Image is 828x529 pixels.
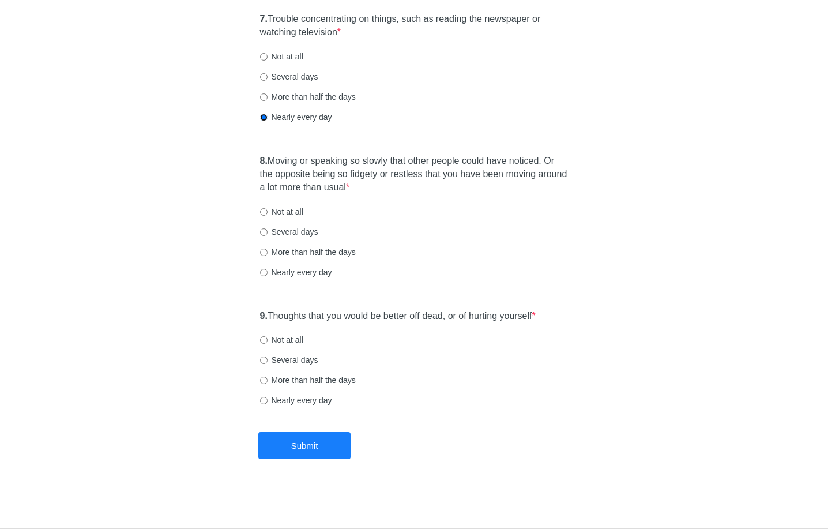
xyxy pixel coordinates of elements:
[260,267,332,278] label: Nearly every day
[260,374,356,386] label: More than half the days
[260,334,303,346] label: Not at all
[260,53,268,61] input: Not at all
[260,93,268,101] input: More than half the days
[260,206,303,217] label: Not at all
[260,354,318,366] label: Several days
[260,13,569,39] label: Trouble concentrating on things, such as reading the newspaper or watching television
[260,228,268,236] input: Several days
[260,208,268,216] input: Not at all
[260,269,268,276] input: Nearly every day
[260,91,356,103] label: More than half the days
[260,73,268,81] input: Several days
[260,395,332,406] label: Nearly every day
[260,397,268,404] input: Nearly every day
[260,311,268,321] strong: 9.
[260,51,303,62] label: Not at all
[260,111,332,123] label: Nearly every day
[260,249,268,256] input: More than half the days
[260,246,356,258] label: More than half the days
[260,336,268,344] input: Not at all
[260,71,318,82] label: Several days
[260,310,536,323] label: Thoughts that you would be better off dead, or of hurting yourself
[260,114,268,121] input: Nearly every day
[260,14,268,24] strong: 7.
[258,432,351,459] button: Submit
[260,226,318,238] label: Several days
[260,155,569,194] label: Moving or speaking so slowly that other people could have noticed. Or the opposite being so fidge...
[260,357,268,364] input: Several days
[260,377,268,384] input: More than half the days
[260,156,268,166] strong: 8.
